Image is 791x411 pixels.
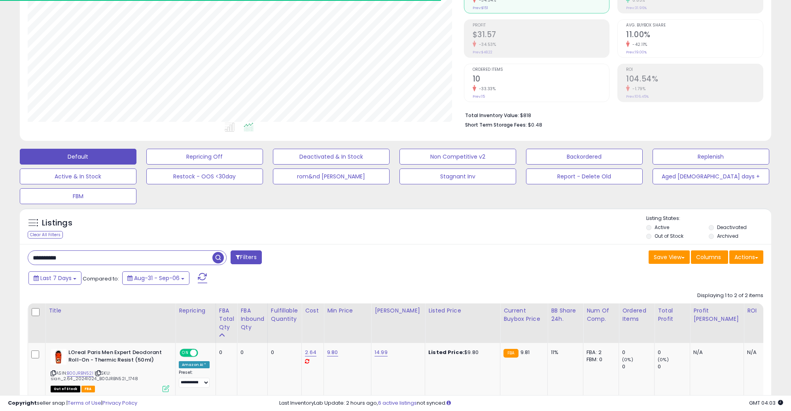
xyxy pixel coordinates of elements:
[375,348,388,356] a: 14.99
[273,149,390,165] button: Deactivated & In Stock
[655,224,669,231] label: Active
[626,68,763,72] span: ROI
[67,370,93,377] a: B00JRBN52I
[146,169,263,184] button: Restock - OOS <30day
[697,292,763,299] div: Displaying 1 to 2 of 2 items
[399,169,516,184] button: Stagnant Inv
[428,348,464,356] b: Listed Price:
[28,231,63,239] div: Clear All Filters
[240,307,264,331] div: FBA inbound Qty
[305,307,320,315] div: Cost
[658,363,690,370] div: 0
[465,112,519,119] b: Total Inventory Value:
[473,68,609,72] span: Ordered Items
[68,399,101,407] a: Terms of Use
[122,271,189,285] button: Aug-31 - Sep-06
[749,399,783,407] span: 2025-09-15 04:03 GMT
[630,86,645,92] small: -1.79%
[40,274,72,282] span: Last 7 Days
[653,149,769,165] button: Replenish
[653,169,769,184] button: Aged [DEMOGRAPHIC_DATA] days +
[473,30,609,41] h2: $31.57
[81,386,95,392] span: FBA
[476,42,496,47] small: -34.53%
[428,307,497,315] div: Listed Price
[646,215,771,222] p: Listing States:
[28,271,81,285] button: Last 7 Days
[696,253,721,261] span: Columns
[473,50,492,55] small: Prev: $48.22
[622,363,654,370] div: 0
[179,370,210,388] div: Preset:
[146,149,263,165] button: Repricing Off
[375,307,422,315] div: [PERSON_NAME]
[465,121,527,128] b: Short Term Storage Fees:
[587,356,613,363] div: FBM: 0
[180,350,190,356] span: ON
[622,356,633,363] small: (0%)
[83,275,119,282] span: Compared to:
[231,250,261,264] button: Filters
[271,307,298,323] div: Fulfillable Quantity
[197,350,210,356] span: OFF
[626,30,763,41] h2: 11.00%
[655,233,683,239] label: Out of Stock
[134,274,180,282] span: Aug-31 - Sep-06
[729,250,763,264] button: Actions
[20,188,136,204] button: FBM
[42,218,72,229] h5: Listings
[271,349,295,356] div: 0
[102,399,137,407] a: Privacy Policy
[658,349,690,356] div: 0
[626,94,649,99] small: Prev: 106.45%
[465,110,758,119] li: $818
[240,349,261,356] div: 0
[399,149,516,165] button: Non Competitive v2
[20,169,136,184] button: Active & In Stock
[717,233,738,239] label: Archived
[473,23,609,28] span: Profit
[279,400,783,407] div: Last InventoryLab Update: 2 hours ago, not synced.
[693,349,738,356] div: N/A
[526,149,643,165] button: Backordered
[658,356,669,363] small: (0%)
[20,149,136,165] button: Default
[473,94,485,99] small: Prev: 15
[626,6,647,10] small: Prev: 31.96%
[551,307,580,323] div: BB Share 24h.
[51,349,66,365] img: 41WnfaMmzhL._SL40_.jpg
[179,307,212,315] div: Repricing
[526,169,643,184] button: Report - Delete Old
[428,349,494,356] div: $9.80
[587,307,615,323] div: Num of Comp.
[503,349,518,358] small: FBA
[630,42,647,47] small: -42.11%
[626,23,763,28] span: Avg. Buybox Share
[587,349,613,356] div: FBA: 2
[179,361,210,368] div: Amazon AI *
[693,307,740,323] div: Profit [PERSON_NAME]
[747,307,776,315] div: ROI
[747,349,773,356] div: N/A
[327,348,338,356] a: 9.80
[717,224,747,231] label: Deactivated
[68,349,165,366] b: LOreal Paris Men Expert Deodorant Roll-On - Thermic Resist (50ml)
[273,169,390,184] button: rom&nd [PERSON_NAME]
[622,349,654,356] div: 0
[551,349,577,356] div: 11%
[658,307,687,323] div: Total Profit
[219,349,231,356] div: 0
[378,399,417,407] a: 6 active listings
[8,400,137,407] div: seller snap | |
[626,74,763,85] h2: 104.54%
[305,348,316,356] a: 2.64
[476,86,496,92] small: -33.33%
[528,121,542,129] span: $0.48
[691,250,728,264] button: Columns
[49,307,172,315] div: Title
[626,50,647,55] small: Prev: 19.00%
[219,307,234,331] div: FBA Total Qty
[503,307,544,323] div: Current Buybox Price
[649,250,690,264] button: Save View
[327,307,368,315] div: Min Price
